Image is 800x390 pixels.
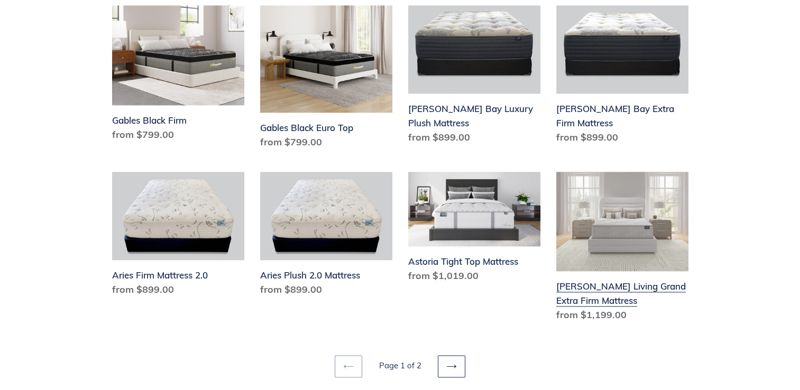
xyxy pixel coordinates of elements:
a: Gables Black Euro Top [260,5,392,153]
a: Gables Black Firm [112,5,244,146]
a: Aries Plush 2.0 Mattress [260,172,392,301]
a: Chadwick Bay Luxury Plush Mattress [408,5,540,148]
a: Chadwick Bay Extra Firm Mattress [556,5,688,148]
li: Page 1 of 2 [364,360,436,372]
a: Aries Firm Mattress 2.0 [112,172,244,301]
a: Astoria Tight Top Mattress [408,172,540,287]
a: Scott Living Grand Extra Firm Mattress [556,172,688,326]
